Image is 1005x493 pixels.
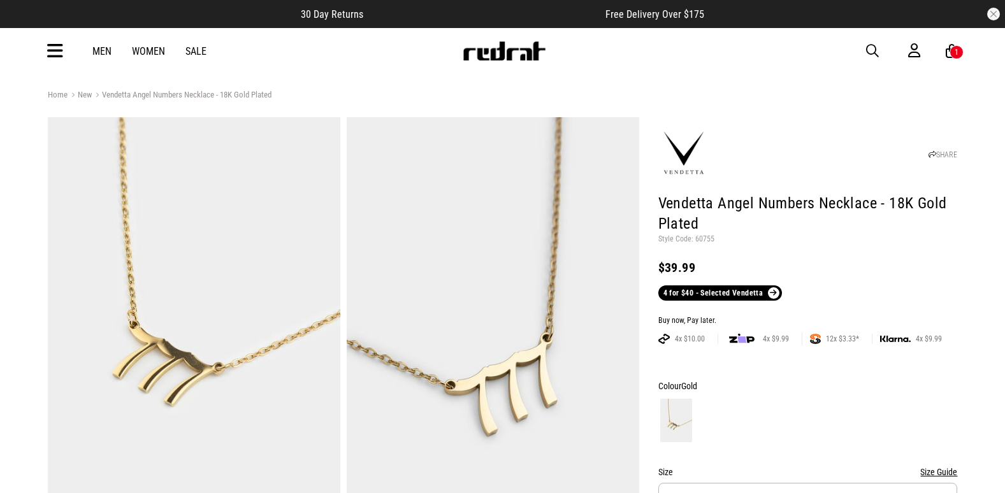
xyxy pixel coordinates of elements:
p: Style Code: 60755 [658,234,958,245]
img: Gold [660,399,692,442]
a: Vendetta Angel Numbers Necklace - 18K Gold Plated [92,90,271,102]
div: $39.99 [658,260,958,275]
span: 12x $3.33* [821,334,864,344]
a: New [68,90,92,102]
span: 30 Day Returns [301,8,363,20]
img: KLARNA [880,336,911,343]
a: Women [132,45,165,57]
span: 4x $10.00 [670,334,710,344]
h1: Vendetta Angel Numbers Necklace - 18K Gold Plated [658,194,958,234]
span: Gold [681,381,697,391]
img: Redrat logo [462,41,546,61]
a: Home [48,90,68,99]
div: 1 [955,48,958,57]
span: 4x $9.99 [911,334,947,344]
img: zip [729,332,755,345]
div: Buy now, Pay later. [658,316,958,326]
img: SPLITPAY [810,334,821,344]
div: Size [658,464,958,480]
button: Size Guide [920,464,957,480]
img: AFTERPAY [658,334,670,344]
span: 4x $9.99 [758,334,794,344]
a: 4 for $40 - Selected Vendetta [658,285,782,301]
a: Men [92,45,112,57]
a: 1 [946,45,958,58]
img: Vendetta [658,128,709,179]
div: Colour [658,378,958,394]
iframe: Customer reviews powered by Trustpilot [389,8,580,20]
a: SHARE [929,150,957,159]
a: Sale [185,45,206,57]
span: Free Delivery Over $175 [605,8,704,20]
